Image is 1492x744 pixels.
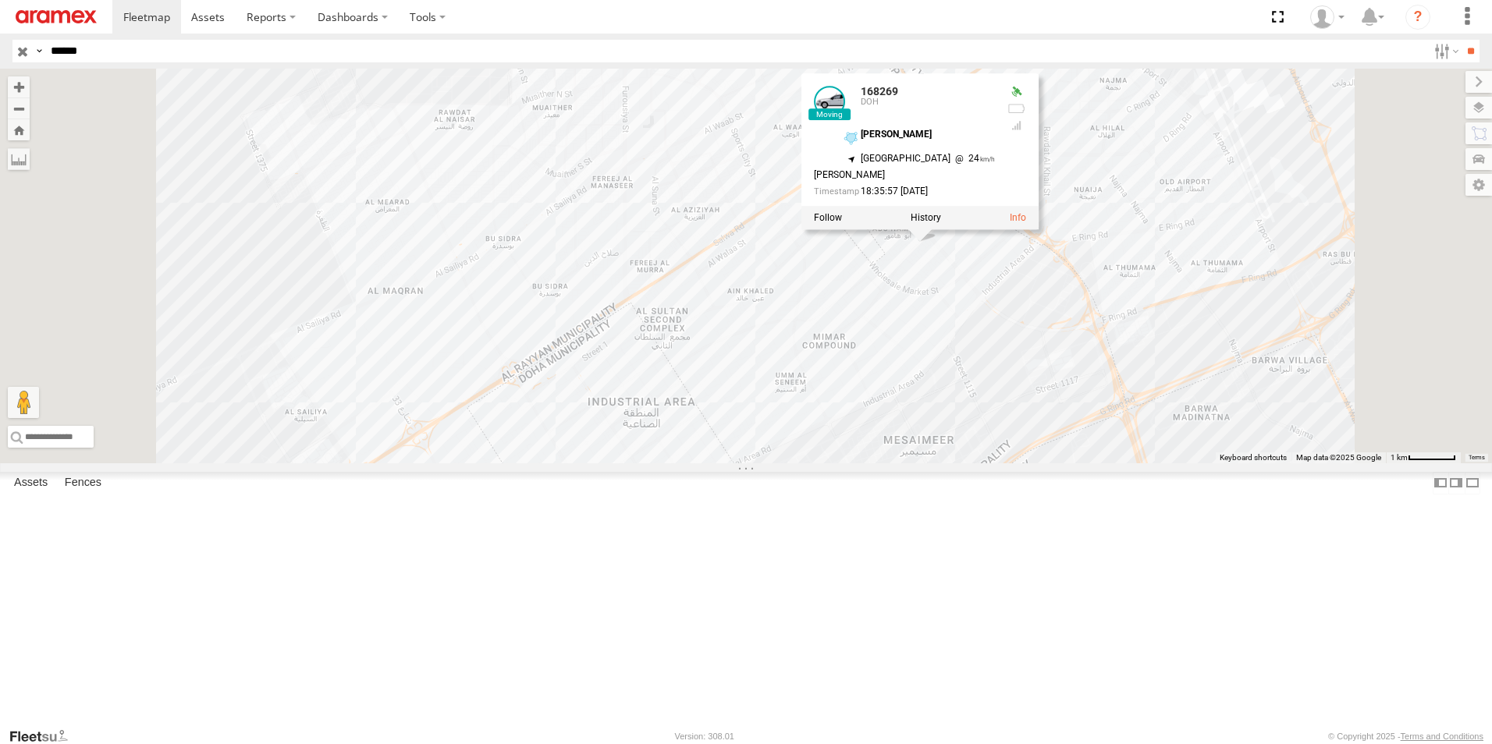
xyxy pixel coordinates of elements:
[16,10,97,23] img: aramex-logo.svg
[8,76,30,97] button: Zoom in
[1401,732,1483,741] a: Terms and Conditions
[814,86,845,117] a: View Asset Details
[8,148,30,170] label: Measure
[1220,452,1287,463] button: Keyboard shortcuts
[1405,5,1430,30] i: ?
[1007,103,1026,115] div: No battery health information received from this device.
[57,472,109,494] label: Fences
[1386,452,1461,463] button: Map Scale: 1 km per 58 pixels
[9,728,80,744] a: Visit our Website
[1391,453,1408,462] span: 1 km
[1007,86,1026,98] div: Valid GPS Fix
[950,153,995,164] span: 24
[1448,472,1464,494] label: Dock Summary Table to the Right
[8,97,30,119] button: Zoom out
[861,85,898,97] a: 168269
[814,171,995,181] div: [PERSON_NAME]
[861,129,995,140] div: [PERSON_NAME]
[1428,40,1462,62] label: Search Filter Options
[8,119,30,140] button: Zoom Home
[1305,5,1350,29] div: Mohammed Fahim
[675,732,734,741] div: Version: 308.01
[1328,732,1483,741] div: © Copyright 2025 -
[1010,213,1026,224] a: View Asset Details
[861,153,950,164] span: [GEOGRAPHIC_DATA]
[861,98,995,108] div: DOH
[1007,119,1026,132] div: GSM Signal = 4
[814,213,842,224] label: Realtime tracking of Asset
[6,472,55,494] label: Assets
[911,213,941,224] label: View Asset History
[1469,455,1485,461] a: Terms (opens in new tab)
[33,40,45,62] label: Search Query
[1433,472,1448,494] label: Dock Summary Table to the Left
[1465,472,1480,494] label: Hide Summary Table
[8,387,39,418] button: Drag Pegman onto the map to open Street View
[1465,174,1492,196] label: Map Settings
[814,187,995,197] div: Date/time of location update
[1296,453,1381,462] span: Map data ©2025 Google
